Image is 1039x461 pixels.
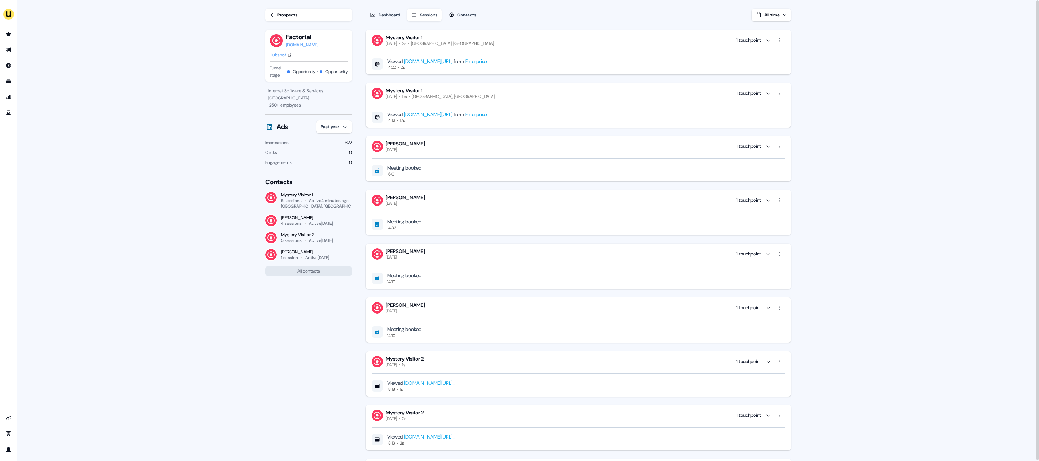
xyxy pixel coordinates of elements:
[372,409,785,421] button: Mystery Visitor 2[DATE]2s 1 touchpoint
[372,260,785,285] div: [PERSON_NAME][DATE] 1 touchpoint
[305,255,329,260] div: Active [DATE]
[277,11,297,19] div: Prospects
[736,143,761,150] div: 1 touchpoint
[281,192,352,198] div: Mystery Visitor 1
[752,9,791,21] button: All time
[309,221,333,226] div: Active [DATE]
[400,387,403,392] div: 1s
[265,149,277,156] div: Clicks
[372,421,785,446] div: Mystery Visitor 2[DATE]2s 1 touchpoint
[386,362,397,368] div: [DATE]
[402,362,405,368] div: 1s
[325,68,348,75] button: Opportunity
[277,123,288,131] div: Ads
[387,440,395,446] div: 18:13
[281,232,333,238] div: Mystery Visitor 2
[3,76,14,87] a: Go to templates
[420,11,437,19] div: Sessions
[372,152,785,177] div: [PERSON_NAME][DATE] 1 touchpoint
[372,87,785,99] button: Mystery Visitor 1[DATE]17s[GEOGRAPHIC_DATA], [GEOGRAPHIC_DATA] 1 touchpoint
[265,139,289,146] div: Impressions
[270,64,287,79] span: Funnel stage:
[404,380,455,386] a: [DOMAIN_NAME][URL]..
[387,171,395,177] div: 16:01
[404,434,455,440] a: [DOMAIN_NAME][URL]..
[402,41,406,46] div: 2s
[281,203,365,209] div: [GEOGRAPHIC_DATA], [GEOGRAPHIC_DATA]
[402,416,406,421] div: 2s
[387,333,395,338] div: 14:10
[387,218,421,225] div: Meeting booked
[268,87,349,94] div: Internet Software & Services
[3,107,14,118] a: Go to experiments
[412,94,495,99] div: [GEOGRAPHIC_DATA], [GEOGRAPHIC_DATA]
[3,413,14,424] a: Go to integrations
[387,58,487,64] div: Viewed from
[386,194,425,201] div: [PERSON_NAME]
[387,64,396,70] div: 14:22
[372,34,785,46] button: Mystery Visitor 1[DATE]2s[GEOGRAPHIC_DATA], [GEOGRAPHIC_DATA] 1 touchpoint
[309,238,333,243] div: Active [DATE]
[281,198,302,203] div: 5 sessions
[465,111,487,118] a: Enterprise
[286,41,318,48] a: [DOMAIN_NAME]
[3,29,14,40] a: Go to prospects
[345,139,352,146] div: 622
[317,68,318,75] span: •
[3,60,14,71] a: Go to Inbound
[387,279,395,285] div: 14:10
[386,254,397,260] div: [DATE]
[3,44,14,56] a: Go to outbound experience
[386,140,425,147] div: [PERSON_NAME]
[309,198,349,203] div: Active 4 minutes ago
[386,87,495,94] div: Mystery Visitor 1
[265,178,352,186] div: Contacts
[386,302,425,308] div: [PERSON_NAME]
[372,46,785,70] div: Mystery Visitor 1[DATE]2s[GEOGRAPHIC_DATA], [GEOGRAPHIC_DATA] 1 touchpoint
[268,94,349,102] div: [GEOGRAPHIC_DATA]
[387,118,395,123] div: 14:16
[411,41,494,46] div: [GEOGRAPHIC_DATA], [GEOGRAPHIC_DATA]
[386,248,425,254] div: [PERSON_NAME]
[286,33,318,41] button: Factorial
[386,409,424,416] div: Mystery Visitor 2
[404,58,453,64] a: [DOMAIN_NAME][URL]
[386,201,397,206] div: [DATE]
[457,11,476,19] div: Contacts
[281,215,333,221] div: [PERSON_NAME]
[387,326,421,333] div: Meeting booked
[281,238,302,243] div: 5 sessions
[386,356,424,362] div: Mystery Visitor 2
[402,94,407,99] div: 17s
[736,250,761,258] div: 1 touchpoint
[736,304,761,311] div: 1 touchpoint
[386,41,397,46] div: [DATE]
[3,444,14,455] a: Go to profile
[465,58,487,64] a: Enterprise
[407,9,442,21] button: Sessions
[736,197,761,204] div: 1 touchpoint
[401,64,405,70] div: 2s
[268,102,349,109] div: 1250 + employees
[372,314,785,338] div: [PERSON_NAME][DATE] 1 touchpoint
[349,159,352,166] div: 0
[281,255,298,260] div: 1 session
[372,356,785,368] button: Mystery Visitor 2[DATE]1s 1 touchpoint
[736,90,761,97] div: 1 touchpoint
[372,194,785,206] button: [PERSON_NAME][DATE] 1 touchpoint
[400,118,405,123] div: 17s
[404,111,453,118] a: [DOMAIN_NAME][URL]
[265,159,292,166] div: Engagements
[736,37,761,44] div: 1 touchpoint
[265,266,352,276] button: All contacts
[366,9,404,21] button: Dashboard
[387,225,396,231] div: 14:33
[764,12,780,18] span: All time
[400,440,404,446] div: 2s
[372,140,785,152] button: [PERSON_NAME][DATE] 1 touchpoint
[386,34,494,41] div: Mystery Visitor 1
[387,433,455,440] div: Viewed
[386,308,397,314] div: [DATE]
[316,120,352,133] button: Past year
